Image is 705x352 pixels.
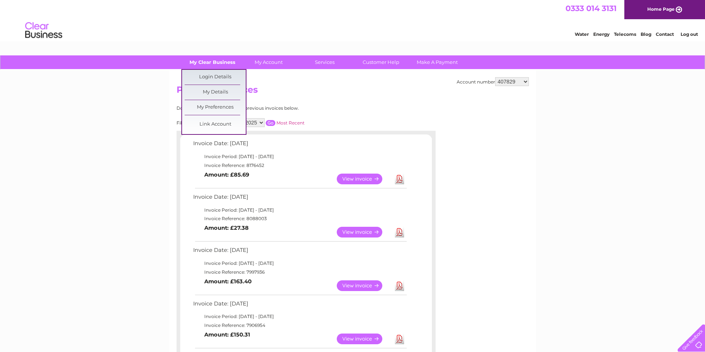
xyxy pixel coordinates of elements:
a: Energy [593,31,610,37]
img: logo.png [25,19,63,42]
a: My Preferences [185,100,246,115]
a: Water [575,31,589,37]
td: Invoice Date: [DATE] [191,139,408,152]
td: Invoice Period: [DATE] - [DATE] [191,259,408,268]
a: View [337,227,391,237]
a: Download [395,280,404,291]
a: Download [395,227,404,237]
a: My Details [185,85,246,100]
td: Invoice Reference: 8176452 [191,161,408,170]
a: Telecoms [614,31,636,37]
b: Amount: £85.69 [204,171,249,178]
b: Amount: £163.40 [204,278,252,285]
div: Filter by date [177,118,371,127]
a: My Account [238,55,299,69]
td: Invoice Date: [DATE] [191,245,408,259]
td: Invoice Date: [DATE] [191,192,408,206]
div: Account number [457,77,529,86]
div: Download or view any of your previous invoices below. [177,106,371,111]
div: Clear Business is a trading name of Verastar Limited (registered in [GEOGRAPHIC_DATA] No. 3667643... [178,4,528,36]
td: Invoice Period: [DATE] - [DATE] [191,152,408,161]
a: Most Recent [276,120,305,126]
td: Invoice Reference: 7997936 [191,268,408,277]
a: Services [294,55,355,69]
td: Invoice Reference: 8088003 [191,214,408,223]
h2: Previous Invoices [177,85,529,99]
a: Login Details [185,70,246,85]
a: Log out [681,31,698,37]
b: Amount: £27.38 [204,225,249,231]
a: View [337,174,391,184]
td: Invoice Period: [DATE] - [DATE] [191,206,408,215]
a: Customer Help [350,55,412,69]
a: Contact [656,31,674,37]
a: Make A Payment [407,55,468,69]
a: Download [395,174,404,184]
td: Invoice Date: [DATE] [191,299,408,312]
a: View [337,334,391,344]
td: Invoice Reference: 7906954 [191,321,408,330]
a: My Clear Business [182,55,243,69]
a: 0333 014 3131 [565,4,617,13]
a: Blog [641,31,651,37]
a: Download [395,334,404,344]
a: Link Account [185,117,246,132]
td: Invoice Period: [DATE] - [DATE] [191,312,408,321]
a: View [337,280,391,291]
b: Amount: £150.31 [204,331,250,338]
